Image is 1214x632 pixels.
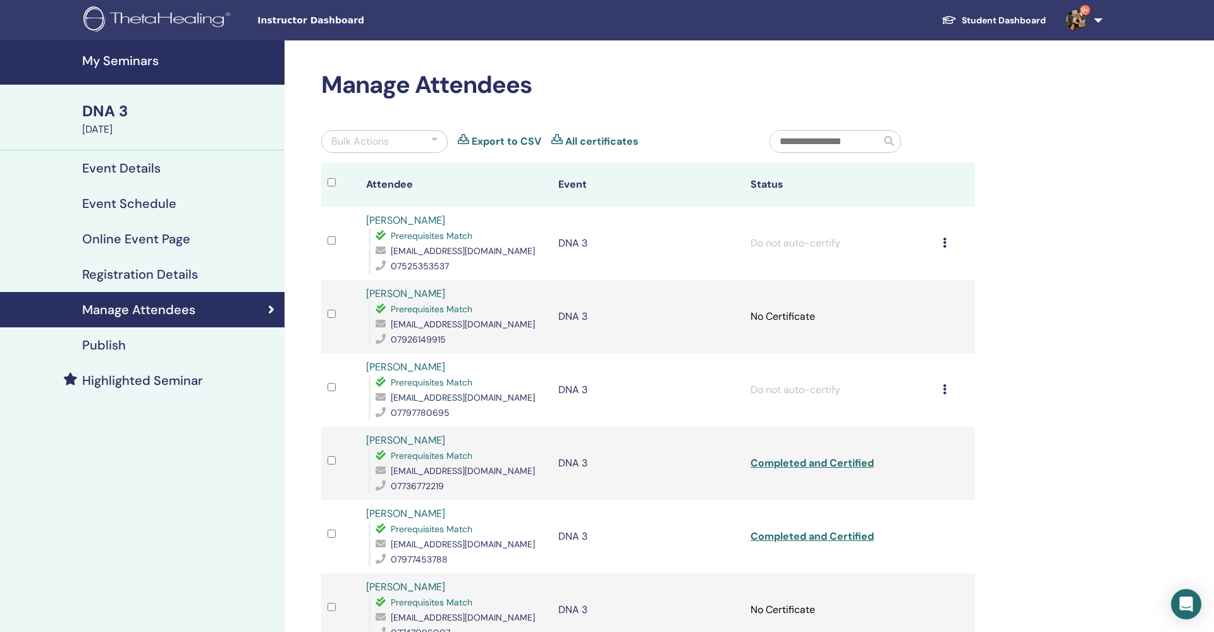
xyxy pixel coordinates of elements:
td: DNA 3 [552,427,744,500]
span: Prerequisites Match [391,377,472,388]
a: [PERSON_NAME] [366,434,445,447]
span: 07926149915 [391,334,446,345]
a: Export to CSV [472,134,541,149]
h4: My Seminars [82,53,277,68]
span: Prerequisites Match [391,597,472,608]
td: DNA 3 [552,207,744,280]
a: All certificates [565,134,639,149]
h4: Highlighted Seminar [82,373,203,388]
div: Bulk Actions [331,134,389,149]
td: DNA 3 [552,353,744,427]
h4: Manage Attendees [82,302,195,317]
a: Completed and Certified [751,530,874,543]
span: Prerequisites Match [391,523,472,535]
span: [EMAIL_ADDRESS][DOMAIN_NAME] [391,319,535,330]
a: [PERSON_NAME] [366,507,445,520]
a: [PERSON_NAME] [366,360,445,374]
h4: Online Event Page [82,231,190,246]
a: [PERSON_NAME] [366,214,445,227]
span: 07736772219 [391,480,444,492]
th: Event [552,163,744,207]
span: [EMAIL_ADDRESS][DOMAIN_NAME] [391,245,535,257]
span: Instructor Dashboard [257,14,447,27]
a: DNA 3[DATE] [75,100,285,137]
h4: Publish [82,337,126,353]
span: Prerequisites Match [391,303,472,315]
h4: Registration Details [82,267,198,282]
h2: Manage Attendees [321,71,975,100]
h4: Event Schedule [82,196,176,211]
span: [EMAIL_ADDRESS][DOMAIN_NAME] [391,465,535,477]
div: Open Intercom Messenger [1171,589,1201,619]
span: 07525353537 [391,260,449,272]
a: [PERSON_NAME] [366,580,445,593]
div: DNA 3 [82,100,277,122]
span: 07977453788 [391,554,448,565]
div: [DATE] [82,122,277,137]
span: Prerequisites Match [391,230,472,241]
a: Student Dashboard [931,9,1056,32]
span: 9+ [1080,5,1090,15]
td: DNA 3 [552,500,744,573]
td: DNA 3 [552,280,744,353]
img: graduation-cap-white.svg [941,15,957,25]
img: logo.png [83,6,235,35]
img: default.jpg [1066,10,1086,30]
a: Completed and Certified [751,456,874,470]
th: Status [744,163,936,207]
span: [EMAIL_ADDRESS][DOMAIN_NAME] [391,538,535,550]
span: 07797780695 [391,407,450,418]
span: Prerequisites Match [391,450,472,461]
h4: Event Details [82,161,161,176]
span: [EMAIL_ADDRESS][DOMAIN_NAME] [391,392,535,403]
a: [PERSON_NAME] [366,287,445,300]
span: [EMAIL_ADDRESS][DOMAIN_NAME] [391,612,535,623]
th: Attendee [360,163,552,207]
